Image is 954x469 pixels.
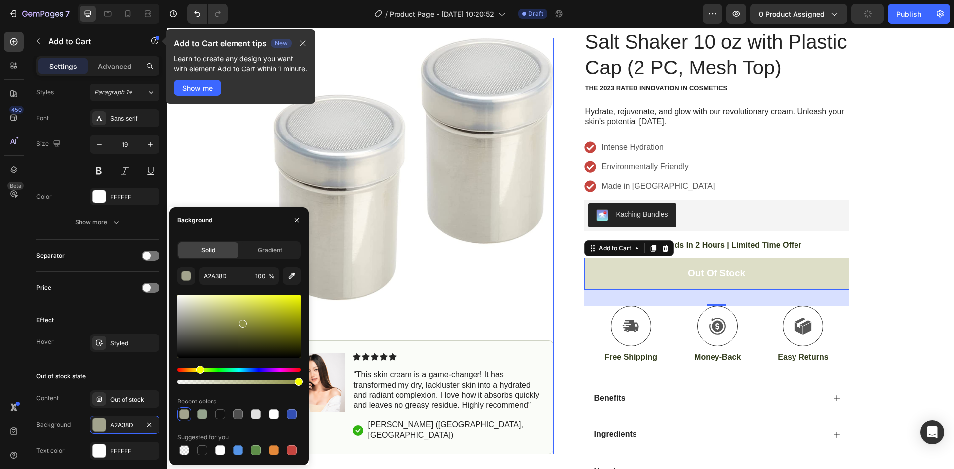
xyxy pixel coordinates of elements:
[177,368,301,372] div: Hue
[390,9,494,19] span: Product Page - [DATE] 10:20:52
[449,182,501,192] div: Kaching Bundles
[896,9,921,19] div: Publish
[90,83,159,101] button: Paragraph 1*
[528,9,543,18] span: Draft
[427,438,469,449] p: How to use
[920,420,944,444] div: Open Intercom Messenger
[177,433,229,442] div: Suggested for you
[888,4,930,24] button: Publish
[750,4,847,24] button: 0 product assigned
[36,137,63,151] div: Size
[48,35,133,47] p: Add to Cart
[269,272,275,281] span: %
[434,114,548,126] p: Intense Hydration
[527,325,573,335] p: Money-Back
[36,88,54,97] div: Styles
[75,217,121,227] div: Show more
[36,394,59,402] div: Content
[36,192,52,201] div: Color
[418,57,681,65] p: The 2023 Rated Innovation in Cosmetics
[177,216,212,225] div: Background
[49,61,77,71] p: Settings
[201,246,215,255] span: Solid
[36,283,51,292] div: Price
[4,4,74,24] button: 7
[7,182,24,190] div: Beta
[520,240,578,252] div: Out of stock
[434,152,548,164] p: Made in [GEOGRAPHIC_DATA]
[437,325,490,335] p: Free Shipping
[36,316,54,325] div: Effect
[110,395,157,404] div: Out of stock
[94,88,132,97] span: Paragraph 1*
[429,216,466,225] div: Add to Cart
[167,28,954,469] iframe: Design area
[258,246,282,255] span: Gradient
[36,114,49,123] div: Font
[110,421,139,430] div: A2A38D
[107,11,124,20] div: Row
[186,342,373,383] p: “This skin cream is a game-changer! It has transformed my dry, lackluster skin into a hydrated an...
[187,4,228,24] div: Undo/Redo
[199,267,251,285] input: Eg: FFFFFF
[110,339,157,348] div: Styled
[417,230,682,262] button: Out of stock
[36,251,65,260] div: Separator
[427,402,470,412] p: Ingredients
[110,193,157,201] div: FFFFFF
[177,397,216,406] div: Recent colors
[65,8,70,20] p: 7
[421,176,509,200] button: Kaching Bundles
[434,133,548,145] p: Environmentally Friendly
[110,114,157,123] div: Sans-serif
[98,61,132,71] p: Advanced
[610,325,661,335] p: Easy Returns
[201,392,373,413] p: [PERSON_NAME] ([GEOGRAPHIC_DATA], [GEOGRAPHIC_DATA])
[36,213,159,231] button: Show more
[36,446,65,455] div: Text color
[110,447,157,456] div: FFFFFF
[478,212,635,223] p: Sale Ends In 2 Hours | Limited Time Offer
[759,9,825,19] span: 0 product assigned
[36,420,71,429] div: Background
[429,182,441,194] img: KachingBundles.png
[385,9,388,19] span: /
[427,365,458,376] p: Benefits
[36,372,86,381] div: Out of stock state
[418,79,681,100] p: Hydrate, rejuvenate, and glow with our revolutionary cream. Unleash your skin's potential [DATE].
[36,337,54,346] div: Hover
[9,106,24,114] div: 450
